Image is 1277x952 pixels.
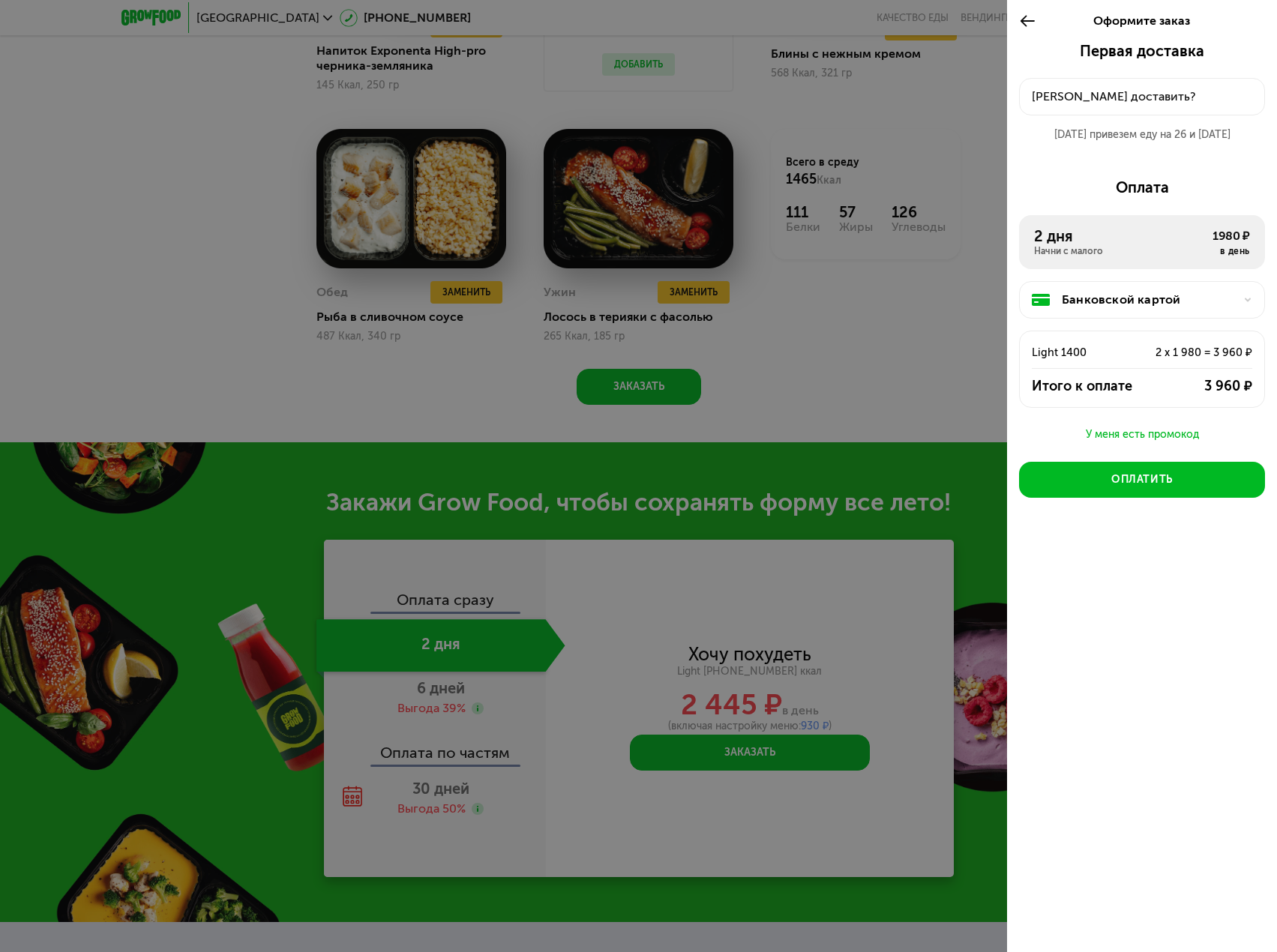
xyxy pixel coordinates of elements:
div: в день [1213,245,1250,257]
div: Light 1400 [1032,343,1120,361]
div: Оплата [1019,178,1265,196]
div: [PERSON_NAME] доставить? [1032,88,1252,106]
div: 3 960 ₽ [1153,377,1252,395]
div: 2 дня [1034,227,1213,245]
div: Банковской картой [1062,291,1234,309]
div: 2 x 1 980 = 3 960 ₽ [1120,343,1252,361]
button: [PERSON_NAME] доставить? [1019,78,1265,115]
div: 1980 ₽ [1213,227,1250,245]
span: Оформите заказ [1093,13,1190,28]
div: Оплатить [1111,472,1173,487]
button: У меня есть промокод [1019,426,1265,444]
div: Первая доставка [1019,42,1265,60]
div: Начни с малого [1034,245,1213,257]
button: Оплатить [1019,462,1265,498]
div: [DATE] привезем еду на 26 и [DATE] [1019,127,1265,142]
div: Итого к оплате [1032,377,1153,395]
